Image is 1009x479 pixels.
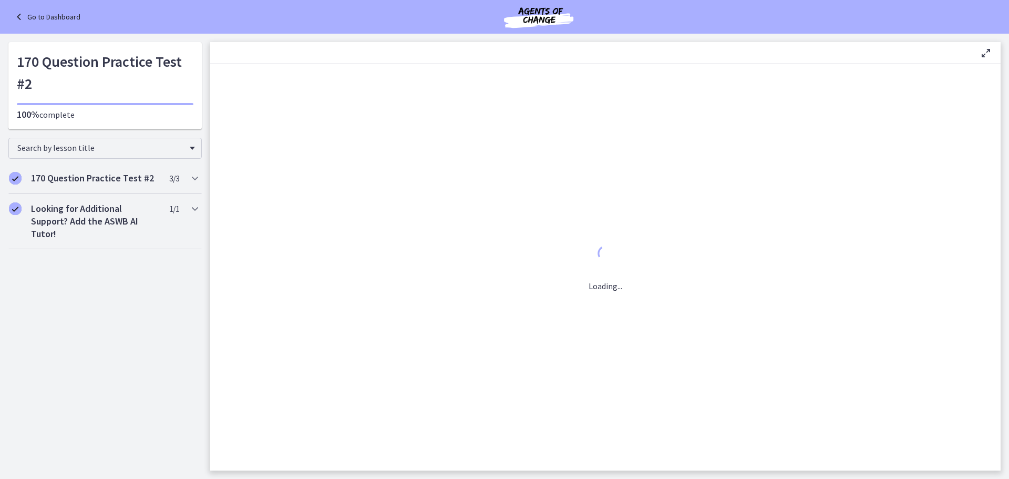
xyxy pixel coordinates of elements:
h1: 170 Question Practice Test #2 [17,50,193,95]
h2: Looking for Additional Support? Add the ASWB AI Tutor! [31,202,159,240]
div: 1 [589,243,622,267]
span: Search by lesson title [17,142,184,153]
span: 100% [17,108,39,120]
img: Agents of Change [476,4,602,29]
span: 1 / 1 [169,202,179,215]
div: Search by lesson title [8,138,202,159]
a: Go to Dashboard [13,11,80,23]
p: complete [17,108,193,121]
i: Completed [9,202,22,215]
h2: 170 Question Practice Test #2 [31,172,159,185]
i: Completed [9,172,22,185]
span: 3 / 3 [169,172,179,185]
p: Loading... [589,280,622,292]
